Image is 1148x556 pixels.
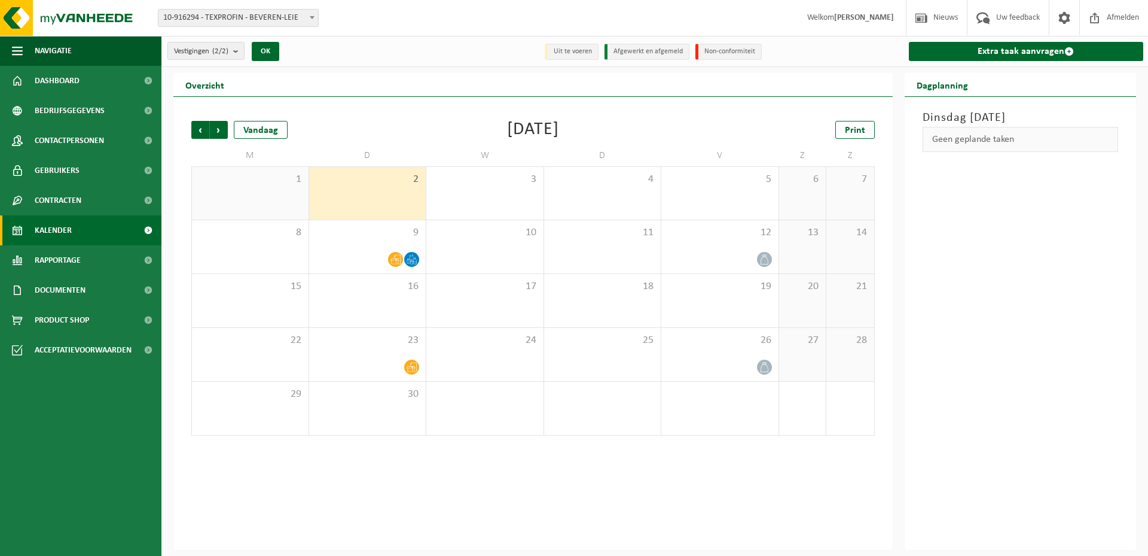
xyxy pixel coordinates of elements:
span: Rapportage [35,245,81,275]
td: D [309,145,427,166]
td: D [544,145,662,166]
span: 29 [198,388,303,401]
span: Volgende [210,121,228,139]
span: 27 [785,334,820,347]
span: Documenten [35,275,86,305]
button: OK [252,42,279,61]
span: 23 [315,334,420,347]
td: Z [779,145,827,166]
span: Bedrijfsgegevens [35,96,105,126]
span: 10-916294 - TEXPROFIN - BEVEREN-LEIE [158,9,319,27]
li: Non-conformiteit [695,44,762,60]
a: Extra taak aanvragen [909,42,1144,61]
span: 18 [550,280,655,293]
span: 26 [667,334,773,347]
span: 10 [432,226,538,239]
span: 5 [667,173,773,186]
span: Kalender [35,215,72,245]
iframe: chat widget [6,530,200,556]
span: Product Shop [35,305,89,335]
span: 7 [832,173,868,186]
h3: Dinsdag [DATE] [923,109,1119,127]
span: 17 [432,280,538,293]
td: V [661,145,779,166]
span: Gebruikers [35,156,80,186]
span: 3 [432,173,538,186]
strong: [PERSON_NAME] [834,13,894,22]
td: M [191,145,309,166]
span: 10-916294 - TEXPROFIN - BEVEREN-LEIE [158,10,318,26]
span: 21 [832,280,868,293]
span: 11 [550,226,655,239]
span: 16 [315,280,420,293]
span: 13 [785,226,820,239]
td: W [426,145,544,166]
h2: Overzicht [173,73,236,96]
button: Vestigingen(2/2) [167,42,245,60]
div: Geen geplande taken [923,127,1119,152]
count: (2/2) [212,47,228,55]
span: 22 [198,334,303,347]
span: 1 [198,173,303,186]
span: Dashboard [35,66,80,96]
li: Uit te voeren [545,44,599,60]
td: Z [826,145,874,166]
span: 25 [550,334,655,347]
span: Contracten [35,186,81,215]
span: 20 [785,280,820,293]
span: 28 [832,334,868,347]
li: Afgewerkt en afgemeld [604,44,689,60]
span: 24 [432,334,538,347]
span: Vestigingen [174,42,228,60]
span: 14 [832,226,868,239]
span: 19 [667,280,773,293]
a: Print [835,121,875,139]
span: Acceptatievoorwaarden [35,335,132,365]
span: 6 [785,173,820,186]
span: 9 [315,226,420,239]
span: 30 [315,388,420,401]
span: Print [845,126,865,135]
h2: Dagplanning [905,73,980,96]
span: 8 [198,226,303,239]
span: Navigatie [35,36,72,66]
span: 2 [315,173,420,186]
span: Vorige [191,121,209,139]
div: Vandaag [234,121,288,139]
span: Contactpersonen [35,126,104,156]
span: 12 [667,226,773,239]
div: [DATE] [507,121,559,139]
span: 4 [550,173,655,186]
span: 15 [198,280,303,293]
